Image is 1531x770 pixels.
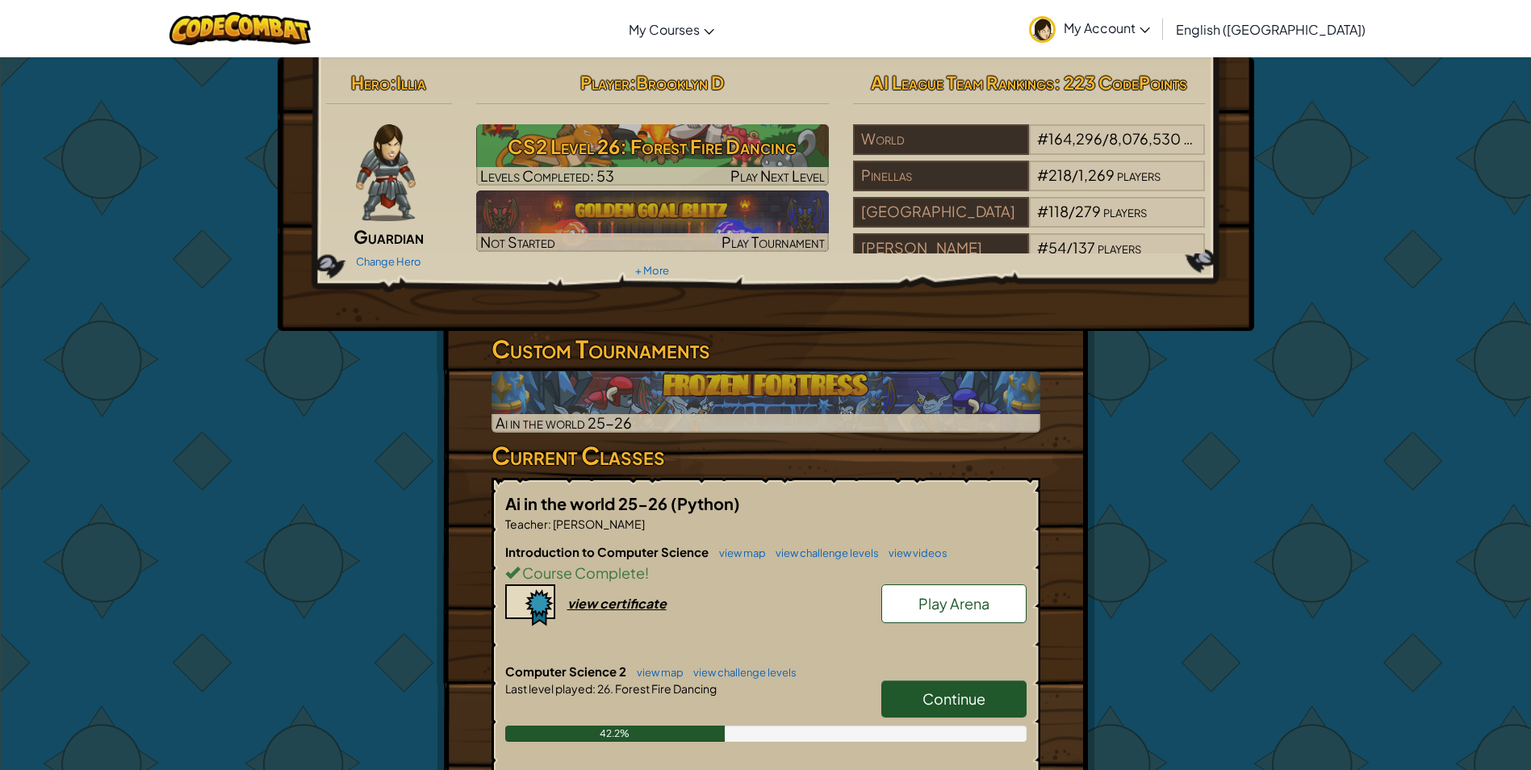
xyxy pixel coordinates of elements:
a: Pinellas#218/1,269players [853,176,1206,195]
span: 218 [1048,165,1072,184]
a: view videos [881,546,947,559]
span: Play Next Level [730,166,825,185]
span: / [1069,202,1075,220]
span: / [1072,165,1078,184]
span: # [1037,202,1048,220]
span: 137 [1073,238,1095,257]
span: Ai in the world 25-26 [496,413,632,432]
a: World#164,296/8,076,530players [853,140,1206,158]
span: 54 [1048,238,1066,257]
a: + More [635,264,669,277]
span: # [1037,165,1048,184]
img: CodeCombat logo [169,12,311,45]
img: Golden Goal [476,190,829,252]
a: My Courses [621,7,722,51]
span: 26. [596,681,613,696]
span: 8,076,530 [1109,129,1181,148]
span: Guardian [353,225,424,248]
span: Hero [351,71,390,94]
span: Player [580,71,630,94]
div: World [853,124,1029,155]
h3: CS2 Level 26: Forest Fire Dancing [476,128,829,165]
span: players [1098,238,1141,257]
span: (Python) [671,493,740,513]
img: avatar [1029,16,1056,43]
a: view challenge levels [768,546,879,559]
span: Not Started [480,232,555,251]
span: My Courses [629,21,700,38]
span: 118 [1048,202,1069,220]
span: [PERSON_NAME] [551,517,645,531]
div: Pinellas [853,161,1029,191]
a: Play Next Level [476,124,829,186]
a: view map [711,546,766,559]
span: Teacher [505,517,548,531]
div: [GEOGRAPHIC_DATA] [853,197,1029,228]
span: Levels Completed: 53 [480,166,614,185]
a: view map [629,666,684,679]
span: My Account [1064,19,1150,36]
span: English ([GEOGRAPHIC_DATA]) [1176,21,1366,38]
span: Continue [922,689,985,708]
span: / [1102,129,1109,148]
span: Play Arena [918,594,989,613]
span: Introduction to Computer Science [505,544,711,559]
span: ! [645,563,649,582]
a: [GEOGRAPHIC_DATA]#118/279players [853,212,1206,231]
span: Last level played [505,681,592,696]
span: Illia [396,71,426,94]
span: # [1037,129,1048,148]
span: : [390,71,396,94]
span: 164,296 [1048,129,1102,148]
div: [PERSON_NAME] [853,233,1029,264]
div: view certificate [567,595,667,612]
a: English ([GEOGRAPHIC_DATA]) [1168,7,1374,51]
span: : [592,681,596,696]
h3: Current Classes [492,437,1040,474]
a: Ai in the world 25-26 [492,371,1040,433]
div: 42.2% [505,726,726,742]
span: Play Tournament [722,232,825,251]
a: view certificate [505,595,667,612]
span: Course Complete [520,563,645,582]
span: : [548,517,551,531]
span: Ai in the world 25-26 [505,493,671,513]
a: view challenge levels [685,666,797,679]
span: Forest Fire Dancing [613,681,717,696]
a: Change Hero [356,255,421,268]
span: players [1103,202,1147,220]
span: 1,269 [1078,165,1115,184]
span: 279 [1075,202,1101,220]
img: CS2 Level 26: Forest Fire Dancing [476,124,829,186]
span: : 223 CodePoints [1054,71,1187,94]
span: Brooklyn D [636,71,724,94]
span: / [1066,238,1073,257]
span: : [630,71,636,94]
a: My Account [1021,3,1158,54]
span: AI League Team Rankings [871,71,1054,94]
span: # [1037,238,1048,257]
img: certificate-icon.png [505,584,555,626]
span: players [1117,165,1161,184]
a: Not StartedPlay Tournament [476,190,829,252]
span: Computer Science 2 [505,663,629,679]
img: Frozen Fortress [492,371,1040,433]
img: guardian-pose.png [356,124,415,221]
h3: Custom Tournaments [492,331,1040,367]
a: [PERSON_NAME]#54/137players [853,249,1206,267]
